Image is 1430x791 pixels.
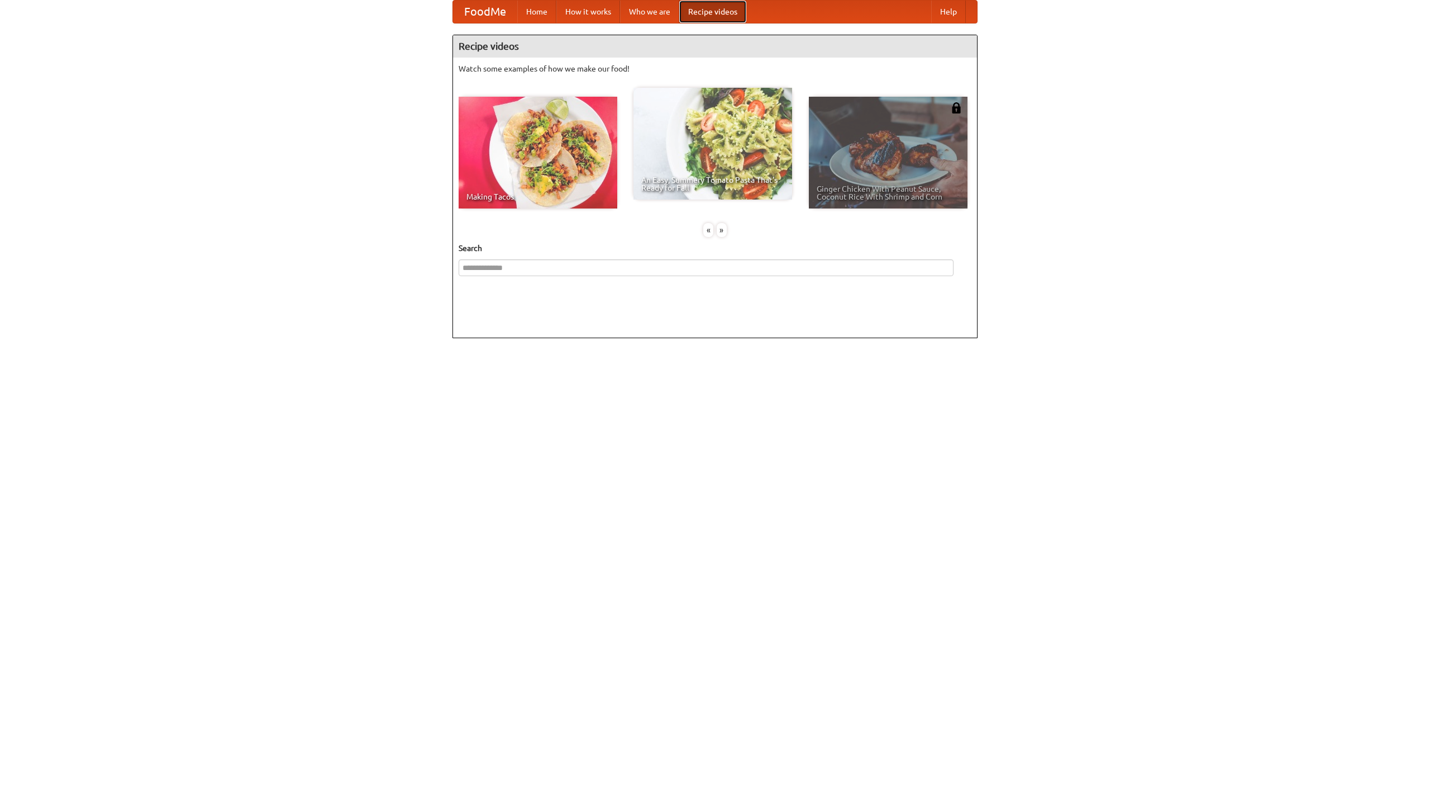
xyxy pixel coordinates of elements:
a: Home [517,1,556,23]
a: Help [931,1,966,23]
a: Making Tacos [459,97,617,209]
a: Who we are [620,1,679,23]
div: » [717,223,727,237]
a: Recipe videos [679,1,746,23]
span: An Easy, Summery Tomato Pasta That's Ready for Fall [641,176,784,192]
p: Watch some examples of how we make our food! [459,63,971,74]
a: An Easy, Summery Tomato Pasta That's Ready for Fall [633,88,792,200]
h4: Recipe videos [453,35,977,58]
a: FoodMe [453,1,517,23]
img: 483408.png [951,102,962,113]
a: How it works [556,1,620,23]
h5: Search [459,243,971,254]
span: Making Tacos [466,193,609,201]
div: « [703,223,713,237]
